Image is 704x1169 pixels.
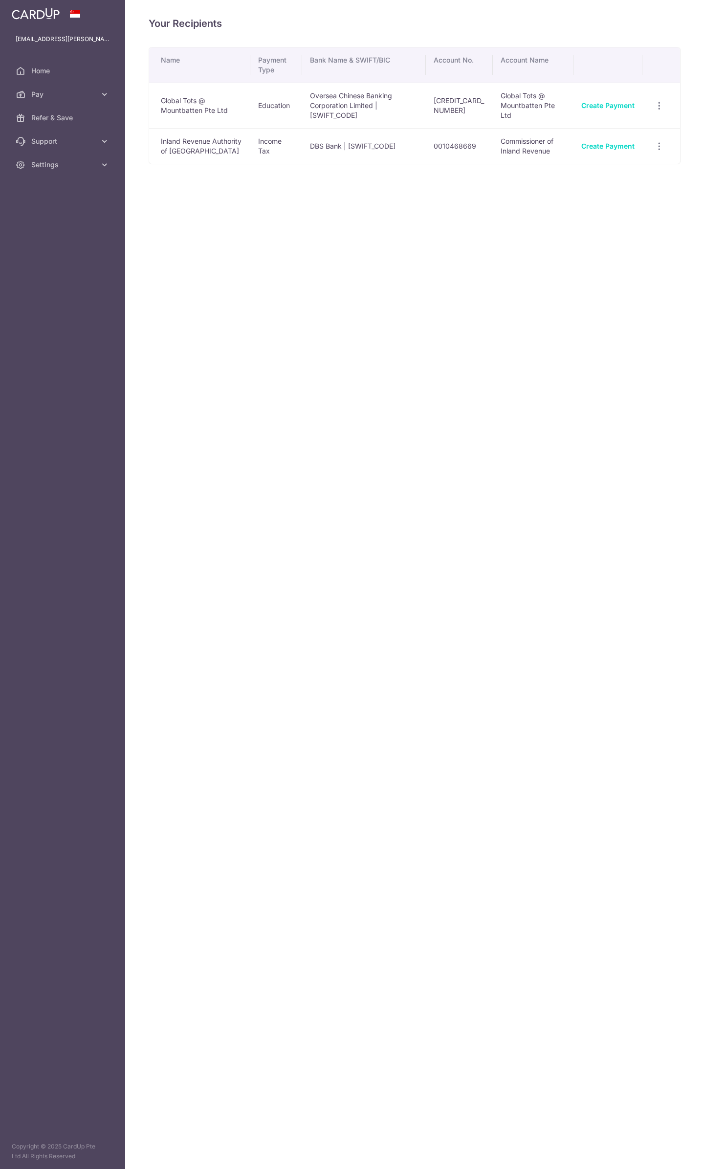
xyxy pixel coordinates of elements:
td: Oversea Chinese Banking Corporation Limited | [SWIFT_CODE] [302,83,426,128]
p: [EMAIL_ADDRESS][PERSON_NAME][DOMAIN_NAME] [16,34,110,44]
td: Inland Revenue Authority of [GEOGRAPHIC_DATA] [149,128,250,164]
td: Commissioner of Inland Revenue [493,128,573,164]
span: Pay [31,89,96,99]
th: Payment Type [250,47,302,83]
td: Income Tax [250,128,302,164]
td: Global Tots @ Mountbatten Pte Ltd [493,83,573,128]
span: Refer & Save [31,113,96,123]
th: Bank Name & SWIFT/BIC [302,47,426,83]
span: Home [31,66,96,76]
img: CardUp [12,8,60,20]
th: Account No. [426,47,493,83]
a: Create Payment [581,101,635,110]
td: Education [250,83,302,128]
span: Settings [31,160,96,170]
td: [CREDIT_CARD_NUMBER] [426,83,493,128]
iframe: Opens a widget where you can find more information [641,1140,694,1164]
h4: Your Recipients [149,16,681,31]
a: Create Payment [581,142,635,150]
th: Name [149,47,250,83]
span: Support [31,136,96,146]
td: 0010468669 [426,128,493,164]
td: Global Tots @ Mountbatten Pte Ltd [149,83,250,128]
th: Account Name [493,47,573,83]
td: DBS Bank | [SWIFT_CODE] [302,128,426,164]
